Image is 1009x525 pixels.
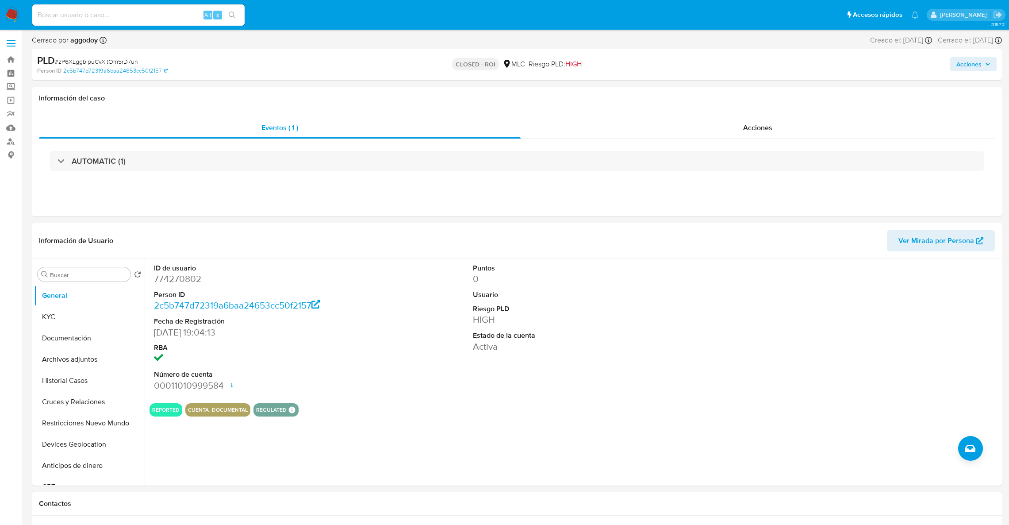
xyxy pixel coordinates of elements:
[72,156,126,166] h3: AUTOMATIC (1)
[853,10,902,19] span: Accesos rápidos
[204,11,211,19] span: Alt
[473,263,677,273] dt: Puntos
[34,391,145,413] button: Cruces y Relaciones
[565,59,582,69] span: HIGH
[154,370,358,379] dt: Número de cuenta
[898,230,974,251] span: Ver Mirada por Persona
[34,328,145,349] button: Documentación
[154,263,358,273] dt: ID de usuario
[911,11,919,19] a: Notificaciones
[503,59,525,69] div: MLC
[154,273,358,285] dd: 774270802
[934,35,936,45] span: -
[32,35,98,45] span: Cerrado por
[154,326,358,339] dd: [DATE] 19:04:13
[134,271,141,281] button: Volver al orden por defecto
[993,10,1002,19] a: Salir
[34,455,145,476] button: Anticipos de dinero
[63,67,168,75] a: 2c5b747d72319a6baa24653cc50f2157
[154,379,358,392] dd: 00011010999584
[41,271,48,278] button: Buscar
[34,349,145,370] button: Archivos adjuntos
[473,290,677,300] dt: Usuario
[32,9,245,21] input: Buscar usuario o caso...
[154,299,321,312] a: 2c5b747d72319a6baa24653cc50f2157
[34,306,145,328] button: KYC
[34,434,145,455] button: Devices Geolocation
[34,370,145,391] button: Historial Casos
[452,58,499,70] p: CLOSED - ROI
[34,413,145,434] button: Restricciones Nuevo Mundo
[950,57,997,71] button: Acciones
[39,499,995,508] h1: Contactos
[50,151,984,171] div: AUTOMATIC (1)
[39,94,995,103] h1: Información del caso
[940,11,990,19] p: agustina.godoy@mercadolibre.com
[154,290,358,300] dt: Person ID
[216,11,219,19] span: s
[154,343,358,353] dt: RBA
[261,123,298,133] span: Eventos ( 1 )
[956,57,982,71] span: Acciones
[223,9,241,21] button: search-icon
[473,313,677,326] dd: HIGH
[743,123,772,133] span: Acciones
[938,35,1002,45] div: Cerrado el: [DATE]
[55,57,138,66] span: # zP6XLggbipuCvXltOm5rD7un
[473,331,677,340] dt: Estado de la cuenta
[34,476,145,498] button: CBT
[473,340,677,353] dd: Activa
[529,59,582,69] span: Riesgo PLD:
[50,271,127,279] input: Buscar
[870,35,932,45] div: Creado el: [DATE]
[37,53,55,67] b: PLD
[34,285,145,306] button: General
[887,230,995,251] button: Ver Mirada por Persona
[154,317,358,326] dt: Fecha de Registración
[37,67,61,75] b: Person ID
[69,35,98,45] b: aggodoy
[473,304,677,314] dt: Riesgo PLD
[473,273,677,285] dd: 0
[39,236,113,245] h1: Información de Usuario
